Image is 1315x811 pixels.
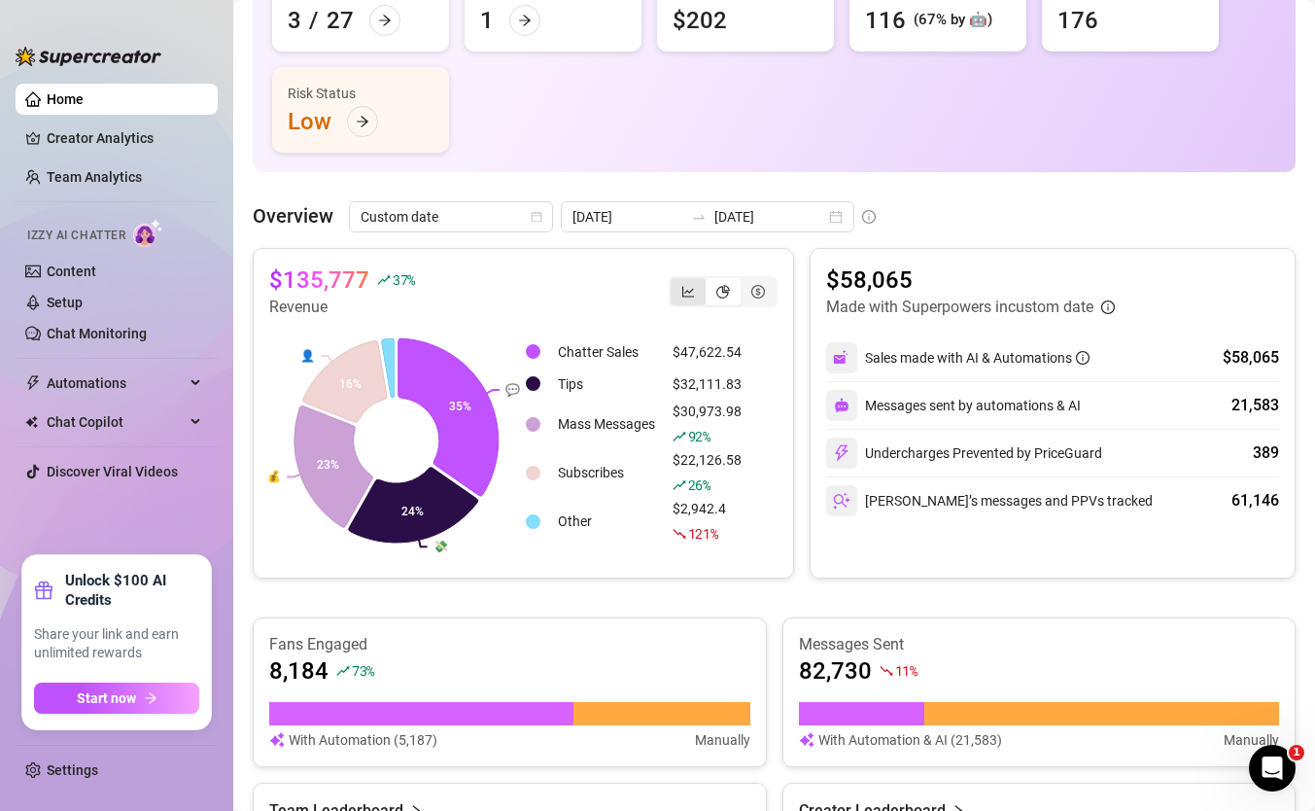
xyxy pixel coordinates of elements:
div: Risk Status [288,83,433,104]
img: svg%3e [834,398,849,413]
div: 61,146 [1231,489,1279,512]
text: 💬 [505,382,520,397]
span: Start now [77,690,136,706]
text: 💸 [433,539,448,553]
article: Fans Engaged [269,634,750,655]
img: svg%3e [833,444,850,462]
a: Settings [47,762,98,778]
span: 73 % [352,661,374,680]
article: $135,777 [269,264,369,296]
img: logo-BBDzfeDw.svg [16,47,161,66]
img: svg%3e [833,349,850,367]
article: $58,065 [826,264,1115,296]
article: Messages Sent [799,634,1280,655]
strong: Unlock $100 AI Credits [65,571,199,610]
article: Manually [695,729,750,751]
div: $32,111.83 [673,373,742,395]
article: With Automation (5,187) [289,729,437,751]
div: [PERSON_NAME]’s messages and PPVs tracked [826,485,1153,516]
span: info-circle [1101,300,1115,314]
div: $58,065 [1223,346,1279,370]
span: Share your link and earn unlimited rewards [34,625,199,663]
span: Custom date [361,202,541,231]
div: 116 [865,5,906,36]
iframe: Intercom live chat [1249,745,1296,792]
span: rise [673,430,686,443]
a: Setup [47,295,83,310]
div: Messages sent by automations & AI [826,390,1081,421]
td: Subscribes [550,449,663,496]
img: svg%3e [833,492,850,510]
div: $30,973.98 [673,401,742,447]
div: 1 [480,5,494,36]
div: $22,126.58 [673,449,742,496]
img: Chat Copilot [25,415,38,429]
span: 121 % [688,524,718,543]
div: 27 [327,5,354,36]
article: 82,730 [799,655,872,687]
div: Sales made with AI & Automations [865,347,1090,369]
span: 92 % [688,427,710,445]
a: Chat Monitoring [47,326,147,341]
span: rise [336,664,350,678]
span: info-circle [1076,351,1090,365]
span: rise [377,273,391,287]
span: to [691,209,707,225]
span: Chat Copilot [47,406,185,438]
div: 21,583 [1231,394,1279,417]
img: svg%3e [799,729,814,751]
span: arrow-right [144,691,157,705]
input: Start date [572,206,683,228]
span: calendar [531,211,542,223]
span: 26 % [688,476,710,494]
a: Home [47,91,84,107]
text: 👤 [300,348,315,363]
div: $202 [673,5,727,36]
a: Content [47,264,96,279]
span: fall [673,527,686,541]
span: gift [34,581,53,600]
span: arrow-right [518,14,532,27]
span: 1 [1289,745,1304,760]
span: dollar-circle [751,285,765,299]
article: 8,184 [269,655,329,687]
article: Revenue [269,296,415,319]
span: Automations [47,368,185,399]
article: Made with Superpowers in custom date [826,296,1093,319]
img: AI Chatter [133,219,163,247]
span: rise [673,478,686,492]
div: (67% by 🤖) [914,9,992,32]
div: $47,622.54 [673,341,742,363]
span: thunderbolt [25,375,41,391]
span: info-circle [862,210,876,224]
span: arrow-right [356,115,369,128]
div: 176 [1057,5,1098,36]
article: With Automation & AI (21,583) [818,729,1002,751]
span: arrow-right [378,14,392,27]
div: segmented control [669,276,778,307]
span: line-chart [681,285,695,299]
input: End date [714,206,825,228]
article: Manually [1224,729,1279,751]
td: Other [550,498,663,545]
td: Chatter Sales [550,336,663,367]
a: Discover Viral Videos [47,464,178,479]
span: 11 % [895,661,917,680]
span: Izzy AI Chatter [27,227,125,245]
a: Team Analytics [47,169,142,185]
text: 💰 [266,469,281,483]
span: 37 % [393,270,415,289]
span: swap-right [691,209,707,225]
td: Mass Messages [550,401,663,447]
td: Tips [550,369,663,399]
span: pie-chart [716,285,730,299]
img: svg%3e [269,729,285,751]
div: $2,942.4 [673,498,742,545]
a: Creator Analytics [47,123,202,154]
button: Start nowarrow-right [34,683,199,714]
div: 389 [1253,441,1279,465]
div: 3 [288,5,301,36]
article: Overview [253,201,333,230]
span: fall [880,664,893,678]
div: Undercharges Prevented by PriceGuard [826,438,1102,469]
